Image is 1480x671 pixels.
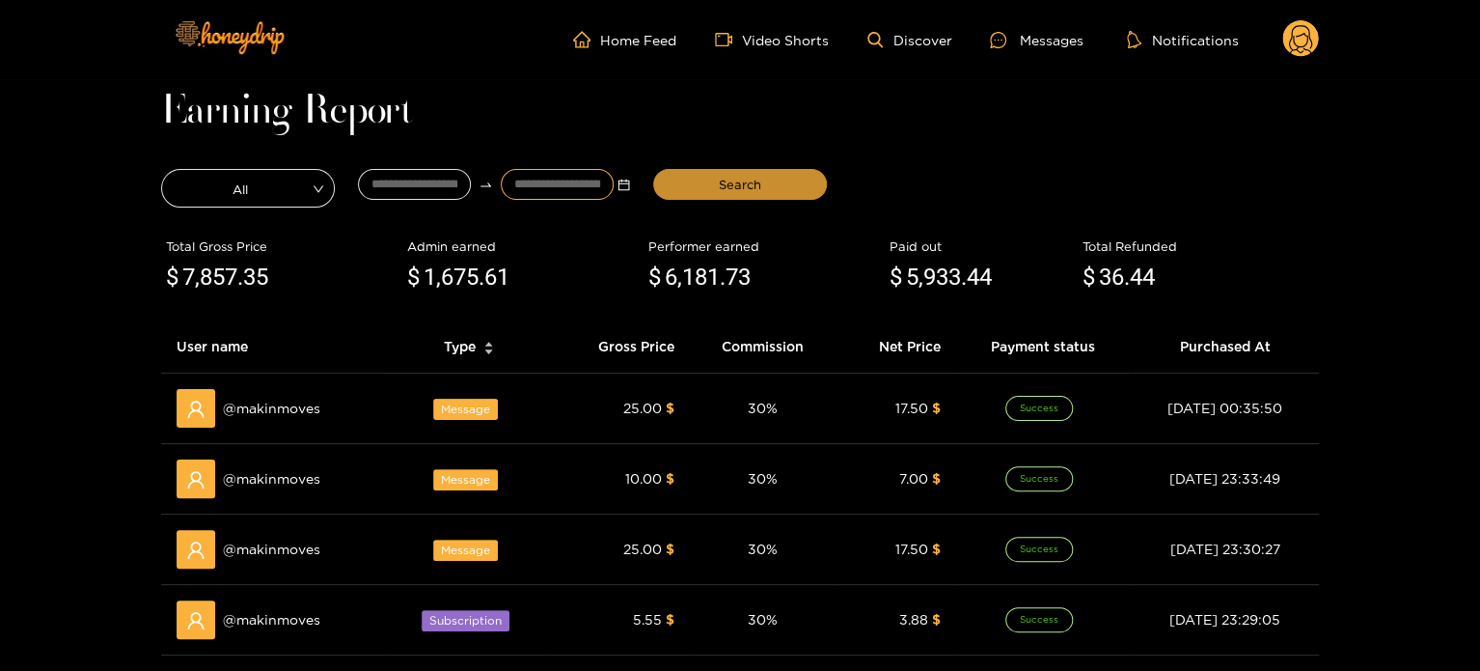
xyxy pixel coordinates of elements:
span: .35 [237,264,268,291]
span: Message [433,399,498,420]
div: Admin earned [407,237,639,256]
span: [DATE] 23:29:05 [1169,612,1280,627]
span: user [186,611,206,630]
span: 1,675 [424,264,479,291]
div: Total Refunded [1083,237,1314,256]
div: Paid out [890,237,1073,256]
span: .73 [720,264,751,291]
th: User name [161,321,387,374]
span: 7,857 [182,264,237,291]
span: $ [931,542,940,556]
span: home [573,31,600,48]
span: swap-right [479,178,493,192]
span: All [162,175,334,202]
span: 6,181 [665,264,720,291]
span: .44 [961,264,992,291]
span: 10.00 [625,471,662,486]
button: Search [653,169,827,200]
span: caret-down [483,347,494,357]
span: Success [1005,607,1073,632]
span: 30 % [748,401,778,415]
span: user [186,470,206,489]
span: 25.00 [623,542,662,556]
span: $ [407,260,420,296]
span: $ [931,471,940,486]
span: @ makinmoves [223,468,320,489]
th: Purchased At [1131,321,1320,374]
span: Type [444,336,476,357]
span: [DATE] 00:35:50 [1167,401,1282,415]
span: $ [666,612,674,627]
span: @ makinmoves [223,398,320,419]
span: 17.50 [894,401,927,415]
span: $ [931,612,940,627]
span: user [186,400,206,419]
span: @ makinmoves [223,539,320,560]
div: Performer earned [648,237,880,256]
a: Video Shorts [715,31,829,48]
th: Gross Price [551,321,690,374]
span: $ [666,542,674,556]
span: Subscription [422,610,509,631]
span: $ [648,260,661,296]
th: Net Price [836,321,955,374]
span: caret-up [483,339,494,349]
span: 3.88 [898,612,927,627]
span: Search [719,175,761,194]
span: Message [433,540,498,561]
span: 30 % [748,542,778,556]
div: Messages [990,29,1083,51]
span: $ [931,401,940,415]
a: Discover [867,32,951,48]
span: Success [1005,466,1073,491]
h1: Earning Report [161,98,1319,126]
span: .61 [479,264,509,291]
a: Home Feed [573,31,676,48]
span: Message [433,469,498,490]
span: [DATE] 23:30:27 [1169,542,1279,556]
span: .44 [1124,264,1155,291]
span: 30 % [748,612,778,627]
span: 5,933 [906,264,961,291]
span: $ [166,260,178,296]
span: to [479,178,493,192]
span: $ [1083,260,1095,296]
span: $ [890,260,902,296]
span: Success [1005,537,1073,562]
span: 25.00 [623,401,662,415]
span: 36 [1099,264,1124,291]
span: Success [1005,396,1073,421]
span: [DATE] 23:33:49 [1169,471,1280,486]
span: 17.50 [894,542,927,556]
span: video-camera [715,31,742,48]
span: $ [666,471,674,486]
th: Payment status [955,321,1130,374]
span: 5.55 [633,612,662,627]
span: 7.00 [898,471,927,486]
div: Total Gross Price [166,237,397,256]
span: 30 % [748,471,778,486]
th: Commission [690,321,836,374]
span: user [186,541,206,560]
span: $ [666,401,674,415]
button: Notifications [1121,30,1244,49]
span: @ makinmoves [223,609,320,630]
